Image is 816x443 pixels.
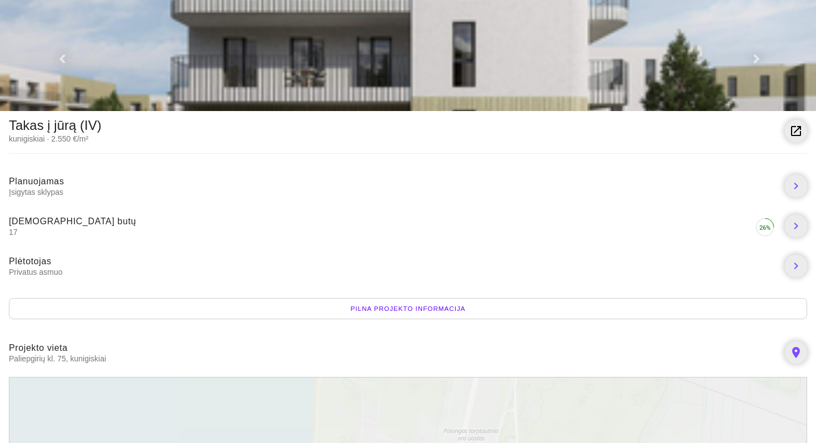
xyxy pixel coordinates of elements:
[9,267,776,277] span: Privatus asmuo
[9,133,102,144] div: kunigiskiai · 2.550 €/m²
[789,179,803,193] i: chevron_right
[785,215,807,237] a: chevron_right
[9,298,807,319] div: Pilna projekto informacija
[785,255,807,277] a: chevron_right
[9,227,754,237] span: 17
[789,346,803,359] i: place
[785,341,807,364] a: place
[789,219,803,233] i: chevron_right
[9,354,776,364] span: Paliepgirių kl. 75, kunigiskiai
[9,187,776,197] span: Įsigytas sklypas
[9,217,136,226] span: [DEMOGRAPHIC_DATA] butų
[785,175,807,197] a: chevron_right
[754,216,776,238] img: 26
[789,259,803,273] i: chevron_right
[9,343,68,353] span: Projekto vieta
[785,120,807,142] a: launch
[9,120,102,131] div: Takas į jūrą (IV)
[789,124,803,138] i: launch
[9,256,52,266] span: Plėtotojas
[9,177,64,186] span: Planuojamas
